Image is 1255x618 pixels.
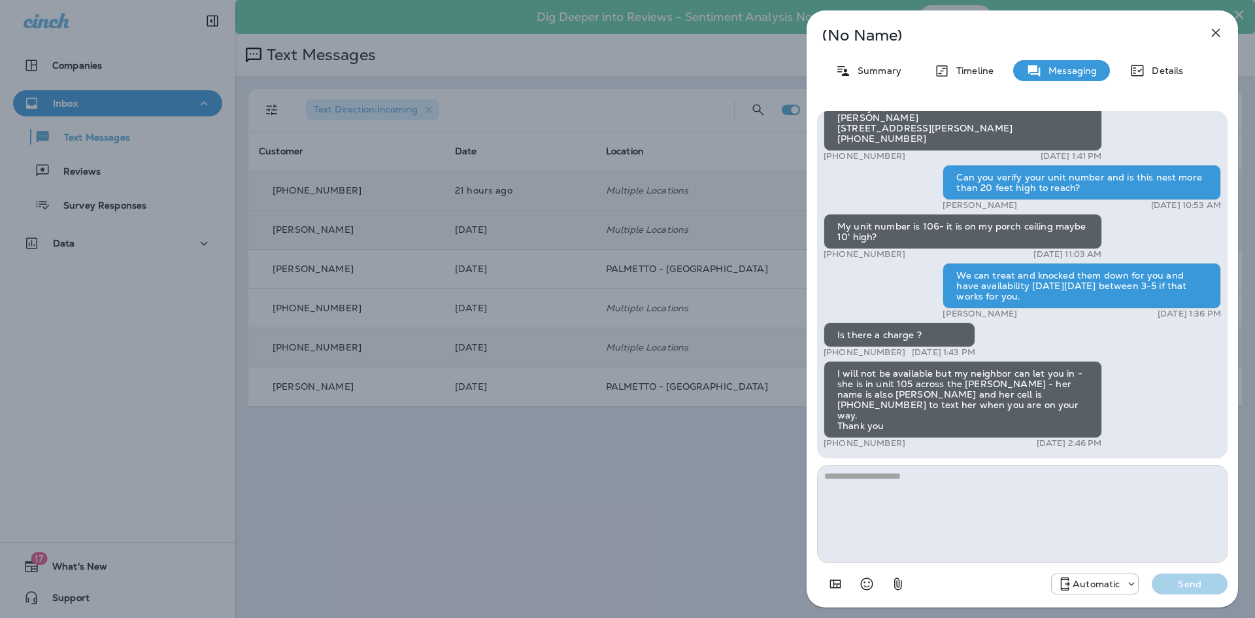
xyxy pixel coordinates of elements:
p: [DATE] 2:46 PM [1037,438,1102,449]
div: Can you verify your unit number and is this nest more than 20 feet high to reach? [943,165,1221,200]
button: Select an emoji [854,571,880,597]
div: We can treat and knocked them down for you and have availability [DATE][DATE] between 3-5 if that... [943,263,1221,309]
button: Add in a premade template [822,571,848,597]
p: [PHONE_NUMBER] [824,438,905,449]
p: Details [1145,65,1183,76]
p: [PERSON_NAME] [943,200,1017,211]
div: Is there a charge ? [824,322,975,347]
p: (No Name) [822,30,1179,41]
p: Timeline [950,65,994,76]
p: [DATE] 1:41 PM [1041,151,1102,162]
p: [DATE] 1:43 PM [912,347,975,358]
p: [PHONE_NUMBER] [824,347,905,358]
p: [PERSON_NAME] [943,309,1017,319]
p: [PHONE_NUMBER] [824,249,905,260]
p: Summary [851,65,901,76]
p: Automatic [1073,579,1120,589]
div: My unit number is 106- it is on my porch ceiling maybe 10' high? [824,214,1102,249]
p: [DATE] 1:36 PM [1158,309,1221,319]
p: [DATE] 10:53 AM [1151,200,1221,211]
p: [DATE] 11:03 AM [1033,249,1101,260]
div: I will not be available but my neighbor can let you in - she is in unit 105 across the [PERSON_NA... [824,361,1102,438]
p: Messaging [1042,65,1097,76]
p: [PHONE_NUMBER] [824,151,905,162]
